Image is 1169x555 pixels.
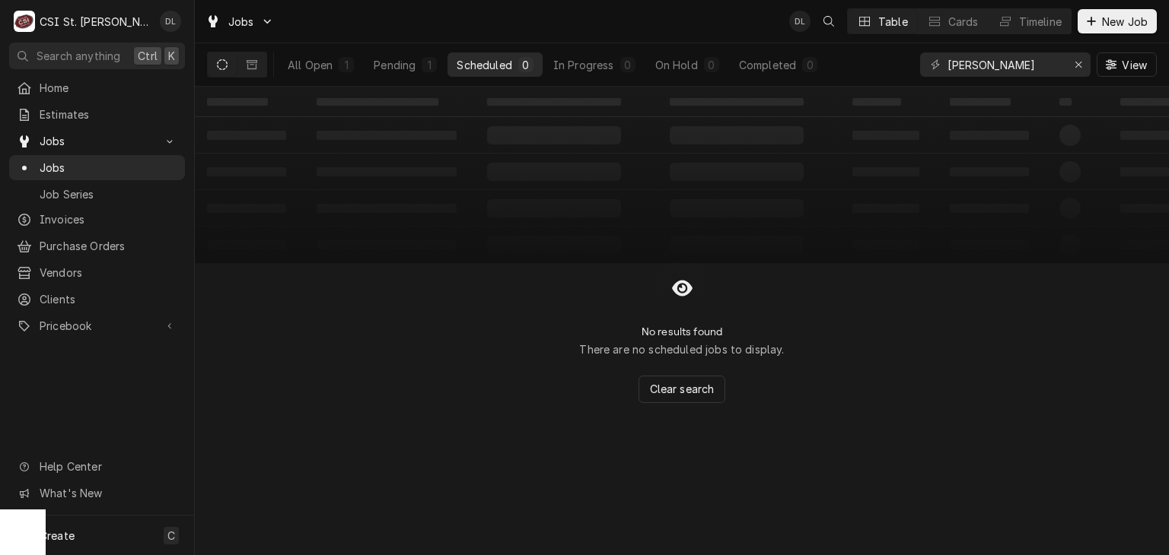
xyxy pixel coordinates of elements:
[670,98,804,106] span: ‌
[878,14,908,30] div: Table
[639,376,726,403] button: Clear search
[655,57,698,73] div: On Hold
[579,341,784,357] p: There are no scheduled jobs to display.
[40,133,154,149] span: Jobs
[1019,14,1062,30] div: Timeline
[487,98,621,106] span: ‌
[623,57,632,73] div: 0
[40,186,177,202] span: Job Series
[707,57,716,73] div: 0
[199,9,280,34] a: Go to Jobs
[342,57,351,73] div: 1
[9,102,185,127] a: Estimates
[789,11,811,32] div: David Lindsey's Avatar
[207,98,268,106] span: ‌
[40,160,177,176] span: Jobs
[9,313,185,338] a: Go to Pricebook
[9,454,185,479] a: Go to Help Center
[852,98,901,106] span: ‌
[40,14,151,30] div: CSI St. [PERSON_NAME]
[1078,9,1157,33] button: New Job
[805,57,814,73] div: 0
[138,48,158,64] span: Ctrl
[37,48,120,64] span: Search anything
[167,528,175,544] span: C
[40,265,177,281] span: Vendors
[9,155,185,180] a: Jobs
[40,291,177,307] span: Clients
[40,485,176,501] span: What's New
[1099,14,1151,30] span: New Job
[553,57,614,73] div: In Progress
[642,325,723,338] h2: No results found
[14,11,35,32] div: C
[457,57,511,73] div: Scheduled
[40,106,177,122] span: Estimates
[9,128,185,154] a: Go to Jobs
[948,14,979,30] div: Cards
[14,11,35,32] div: CSI St. Louis's Avatar
[317,98,438,106] span: ‌
[1059,98,1072,106] span: ‌
[40,238,177,254] span: Purchase Orders
[9,182,185,207] a: Job Series
[789,11,811,32] div: DL
[160,11,181,32] div: David Lindsey's Avatar
[817,9,841,33] button: Open search
[9,260,185,285] a: Vendors
[9,287,185,312] a: Clients
[9,75,185,100] a: Home
[168,48,175,64] span: K
[40,458,176,474] span: Help Center
[1097,52,1157,77] button: View
[288,57,333,73] div: All Open
[1119,57,1150,73] span: View
[374,57,416,73] div: Pending
[9,233,185,258] a: Purchase Orders
[521,57,530,73] div: 0
[40,529,75,542] span: Create
[40,318,154,334] span: Pricebook
[950,98,1011,106] span: ‌
[948,52,1062,77] input: Keyword search
[9,43,185,69] button: Search anythingCtrlK
[40,211,177,227] span: Invoices
[9,480,185,506] a: Go to What's New
[9,207,185,232] a: Invoices
[195,87,1169,263] table: Scheduled Jobs List Loading
[160,11,181,32] div: DL
[425,57,434,73] div: 1
[228,14,254,30] span: Jobs
[40,80,177,96] span: Home
[647,381,718,397] span: Clear search
[1066,52,1091,77] button: Erase input
[739,57,796,73] div: Completed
